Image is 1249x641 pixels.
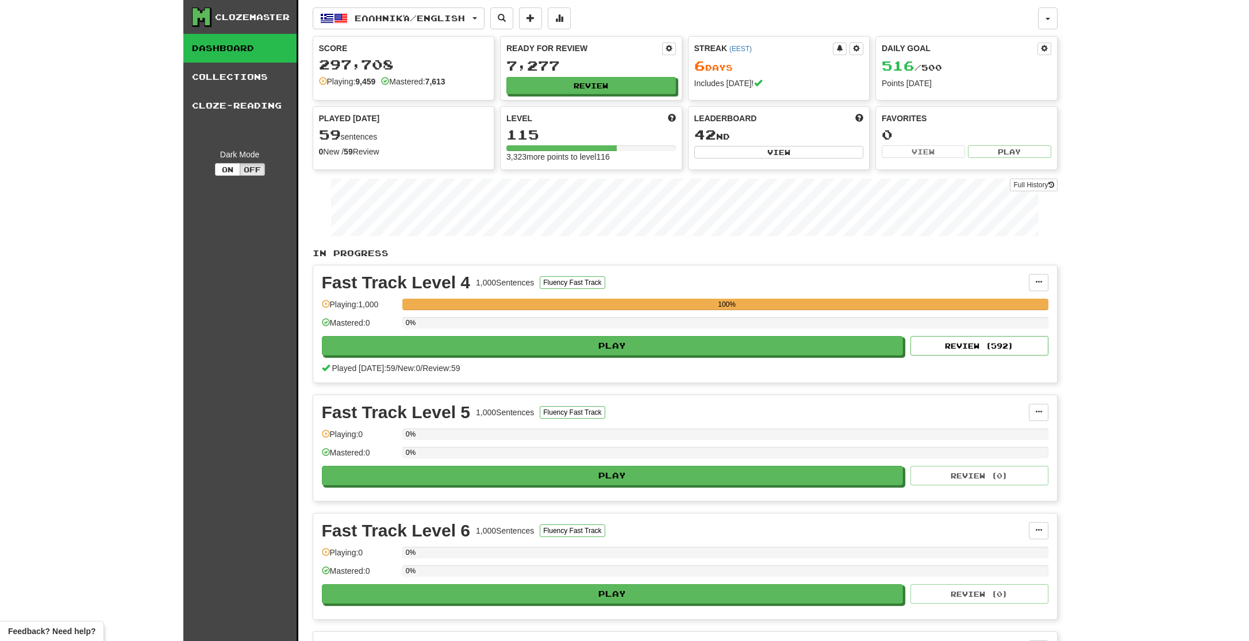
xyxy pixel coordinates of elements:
[1010,179,1057,191] a: Full History
[319,113,380,124] span: Played [DATE]
[192,149,288,160] div: Dark Mode
[322,317,397,336] div: Mastered: 0
[910,584,1048,604] button: Review (0)
[855,113,863,124] span: This week in points, UTC
[322,274,471,291] div: Fast Track Level 4
[694,57,705,74] span: 6
[322,522,471,539] div: Fast Track Level 6
[322,466,904,485] button: Play
[322,336,904,356] button: Play
[319,43,489,54] div: Score
[694,146,864,159] button: View
[395,364,398,373] span: /
[322,584,904,604] button: Play
[322,299,397,318] div: Playing: 1,000
[322,447,397,466] div: Mastered: 0
[183,91,297,120] a: Cloze-Reading
[882,78,1051,89] div: Points [DATE]
[694,126,716,142] span: 42
[882,43,1037,55] div: Daily Goal
[506,128,676,142] div: 115
[322,565,397,584] div: Mastered: 0
[476,277,534,288] div: 1,000 Sentences
[540,524,605,537] button: Fluency Fast Track
[882,63,942,72] span: / 500
[398,364,421,373] span: New: 0
[319,147,324,156] strong: 0
[490,7,513,29] button: Search sentences
[910,336,1048,356] button: Review (592)
[548,7,571,29] button: More stats
[506,59,676,73] div: 7,277
[694,128,864,142] div: nd
[240,163,265,176] button: Off
[506,151,676,163] div: 3,323 more points to level 116
[882,57,914,74] span: 516
[319,57,489,72] div: 297,708
[882,113,1051,124] div: Favorites
[183,34,297,63] a: Dashboard
[506,113,532,124] span: Level
[882,128,1051,142] div: 0
[506,43,662,54] div: Ready for Review
[968,145,1051,158] button: Play
[422,364,460,373] span: Review: 59
[420,364,422,373] span: /
[729,45,752,53] a: (EEST)
[8,625,95,637] span: Open feedback widget
[882,145,965,158] button: View
[506,77,676,94] button: Review
[313,248,1058,259] p: In Progress
[540,276,605,289] button: Fluency Fast Track
[694,59,864,74] div: Day s
[332,364,395,373] span: Played [DATE]: 59
[322,428,397,447] div: Playing: 0
[322,404,471,421] div: Fast Track Level 5
[406,299,1048,310] div: 100%
[540,406,605,419] button: Fluency Fast Track
[319,128,489,142] div: sentences
[215,163,240,176] button: On
[694,43,833,54] div: Streak
[319,76,376,87] div: Playing:
[322,547,397,566] div: Playing: 0
[694,78,864,89] div: Includes [DATE]!
[355,77,375,86] strong: 9,459
[344,147,353,156] strong: 59
[476,525,534,536] div: 1,000 Sentences
[313,7,485,29] button: Ελληνικά/English
[668,113,676,124] span: Score more points to level up
[694,113,757,124] span: Leaderboard
[319,146,489,157] div: New / Review
[319,126,341,142] span: 59
[381,76,445,87] div: Mastered:
[910,466,1048,485] button: Review (0)
[519,7,542,29] button: Add sentence to collection
[355,13,465,23] span: Ελληνικά / English
[215,11,290,23] div: Clozemaster
[476,407,534,418] div: 1,000 Sentences
[425,77,445,86] strong: 7,613
[183,63,297,91] a: Collections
